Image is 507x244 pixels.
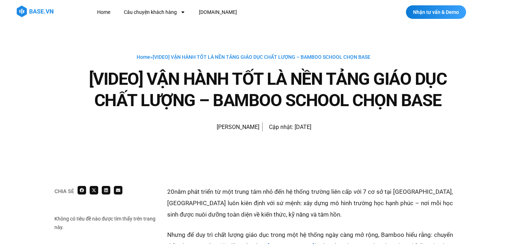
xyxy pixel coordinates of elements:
nav: Menu [92,6,362,19]
div: Chia sẻ [54,189,74,194]
span: » [137,54,370,60]
div: Share on linkedin [102,186,110,194]
div: Share on facebook [78,186,86,194]
a: [DOMAIN_NAME] [194,6,242,19]
p: 20 năm phát triển từ một trung tâm nhỏ đến hệ thống trường liên cấp với 7 cơ sở tại [GEOGRAPHIC_D... [167,186,453,220]
div: Share on x-twitter [90,186,98,194]
a: Picture of Đoàn Đức [PERSON_NAME] [196,118,259,136]
time: [DATE] [295,124,311,130]
span: Nhận tư vấn & Demo [413,10,459,15]
div: Share on email [114,186,122,194]
a: Nhận tư vấn & Demo [406,5,466,19]
a: Home [92,6,116,19]
a: Home [137,54,150,60]
span: [VIDEO] VẬN HÀNH TỐT LÀ NỀN TẢNG GIÁO DỤC CHẤT LƯỢNG – BAMBOO SCHOOL CHỌN BASE [153,54,370,60]
a: Câu chuyện khách hàng [118,6,191,19]
span: [PERSON_NAME] [213,122,259,132]
span: Cập nhật: [269,124,293,130]
div: Không có tiêu đề nào được tìm thấy trên trang này. [54,214,160,232]
h1: [VIDEO] VẬN HÀNH TỐT LÀ NỀN TẢNG GIÁO DỤC CHẤT LƯỢNG – BAMBOO SCHOOL CHỌN BASE [83,68,453,111]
